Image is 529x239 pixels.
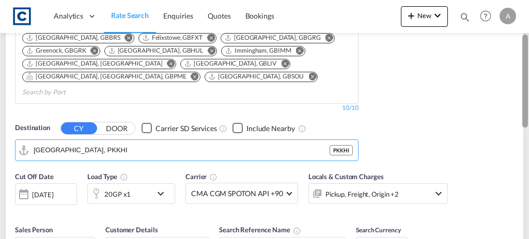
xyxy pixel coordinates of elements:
button: Remove [201,46,216,57]
button: Remove [200,34,216,44]
div: Felixstowe, GBFXT [142,34,203,42]
div: [DATE] [32,190,53,199]
md-input-container: Karachi, PKKHI [15,140,358,161]
span: Search Currency [356,226,401,234]
div: Help [477,7,500,26]
span: CMA CGM SPOTON API +90 [191,188,283,199]
div: A [500,8,516,24]
span: Enquiries [163,11,193,20]
div: Press delete to remove this chip. [224,34,323,42]
md-icon: icon-plus 400-fg [405,9,417,22]
span: Quotes [208,11,230,20]
span: Locals & Custom Charges [308,172,384,181]
div: 20GP x1 [104,187,131,201]
div: 10/10 [342,104,359,113]
md-chips-wrap: Chips container. Use arrow keys to select chips. [21,30,353,101]
button: Remove [84,46,100,57]
span: Cut Off Date [15,172,54,181]
span: Search Reference Name [219,226,301,234]
div: 20GP x1icon-chevron-down [87,183,175,204]
md-icon: The selected Trucker/Carrierwill be displayed in the rate results If the rates are from another f... [209,173,217,181]
md-icon: icon-chevron-down [431,9,444,22]
div: Grangemouth, GBGRG [224,34,321,42]
div: Hull, GBHUL [108,46,204,55]
button: icon-plus 400-fgNewicon-chevron-down [401,6,448,27]
div: Southampton, GBSOU [208,72,304,81]
div: Press delete to remove this chip. [225,46,293,55]
img: 1fdb9190129311efbfaf67cbb4249bed.jpeg [10,5,34,28]
span: Bookings [245,11,274,20]
md-datepicker: Select [15,204,23,218]
span: Sales Person [15,226,53,234]
div: icon-magnify [459,11,471,27]
div: Press delete to remove this chip. [26,46,88,55]
md-icon: Your search will be saved by the below given name [293,227,301,235]
span: Carrier [185,172,217,181]
button: Remove [289,46,305,57]
span: Rate Search [111,11,149,20]
md-checkbox: Checkbox No Ink [142,123,217,134]
div: PKKHI [330,145,353,155]
button: CY [61,122,97,134]
button: Remove [118,34,134,44]
button: Remove [184,72,200,83]
div: Press delete to remove this chip. [26,59,164,68]
span: New [405,11,444,20]
button: Remove [274,59,290,70]
button: Remove [319,34,334,44]
div: Press delete to remove this chip. [184,59,278,68]
button: Remove [302,72,317,83]
md-icon: icon-chevron-down [432,187,445,200]
div: Carrier SD Services [155,123,217,134]
md-icon: Unchecked: Search for CY (Container Yard) services for all selected carriers.Checked : Search for... [219,124,227,133]
button: DOOR [99,122,135,134]
md-icon: icon-chevron-down [154,187,172,200]
span: Customer Details [105,226,158,234]
div: [DATE] [15,183,77,205]
md-icon: icon-information-outline [120,173,128,181]
div: Bristol, GBBRS [26,34,120,42]
span: Analytics [54,11,83,21]
div: Greenock, GBGRK [26,46,86,55]
input: Chips input. [22,84,120,101]
md-icon: Unchecked: Ignores neighbouring ports when fetching rates.Checked : Includes neighbouring ports w... [298,124,306,133]
div: Pickup Freight Origin Origin Custom Factory Stuffingicon-chevron-down [308,183,448,204]
div: Press delete to remove this chip. [208,72,306,81]
div: Include Nearby [246,123,295,134]
div: Immingham, GBIMM [225,46,291,55]
span: Destination [15,123,50,133]
div: Pickup Freight Origin Origin Custom Factory Stuffing [325,187,399,201]
div: Liverpool, GBLIV [184,59,276,68]
div: Press delete to remove this chip. [26,34,122,42]
div: London Gateway Port, GBLGP [26,59,162,68]
div: Portsmouth, HAM, GBPME [26,72,186,81]
div: Press delete to remove this chip. [142,34,205,42]
input: Search by Port [34,142,330,158]
md-checkbox: Checkbox No Ink [232,123,295,134]
div: Press delete to remove this chip. [26,72,189,81]
button: Remove [160,59,176,70]
md-icon: icon-magnify [459,11,471,23]
span: Load Type [87,172,128,181]
span: Help [477,7,494,25]
div: Press delete to remove this chip. [108,46,206,55]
